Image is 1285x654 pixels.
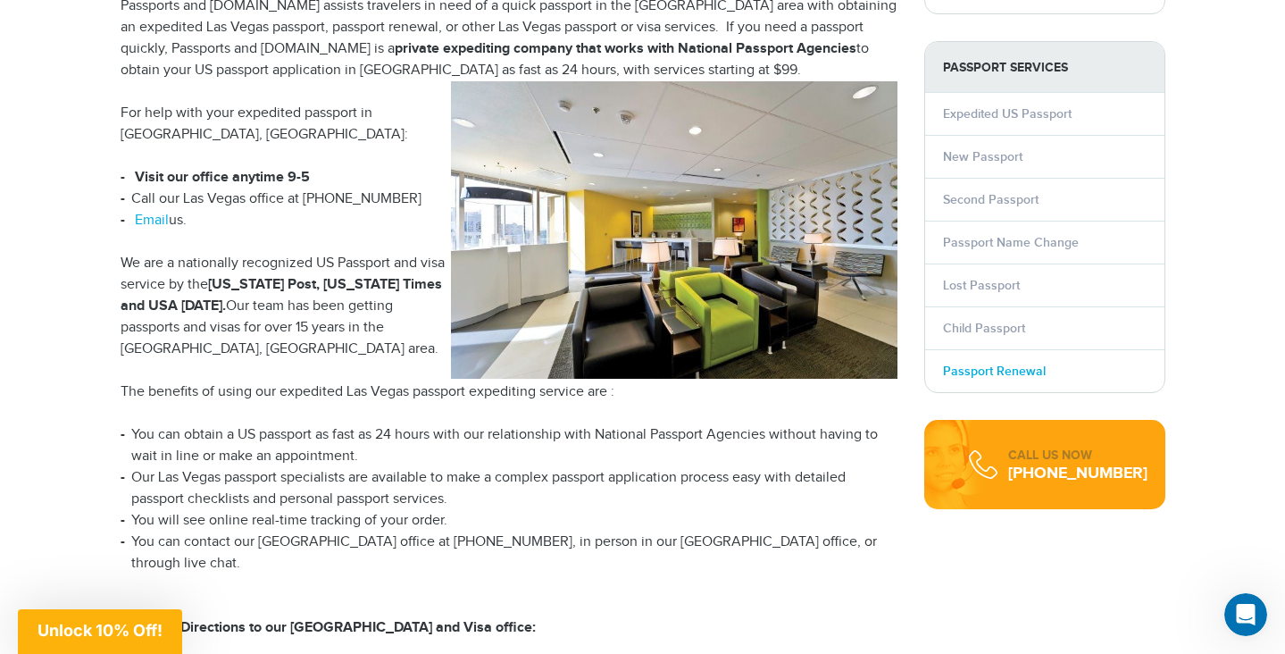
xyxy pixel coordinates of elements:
[1008,465,1147,482] div: [PHONE_NUMBER]
[121,510,897,532] li: You will see online real-time tracking of your order.
[135,169,310,186] strong: Visit our office anytime 9-5
[943,106,1072,122] a: Expedited US Passport
[925,42,1164,93] strong: PASSPORT SERVICES
[121,210,897,231] li: us.
[121,276,442,314] strong: [US_STATE] Post, [US_STATE] Times and USA [DATE].
[121,253,897,360] p: We are a nationally recognized US Passport and visa service by the Our team has been getting pass...
[38,621,163,640] span: Unlock 10% Off!
[1224,593,1267,636] iframe: Intercom live chat
[943,364,1046,379] a: Passport Renewal
[943,278,1020,293] a: Lost Passport
[943,149,1022,164] a: New Passport
[943,192,1039,207] a: Second Passport
[121,381,897,403] p: The benefits of using our expedited Las Vegas passport expediting service are :
[395,40,856,57] strong: private expediting company that works with National Passport Agencies
[943,235,1079,250] a: Passport Name Change
[135,212,169,229] a: Email
[121,424,897,467] li: You can obtain a US passport as fast as 24 hours with our relationship with National Passport Age...
[1008,447,1147,465] div: CALL US NOW
[18,609,182,654] div: Unlock 10% Off!
[943,321,1025,336] a: Child Passport
[121,619,536,636] strong: Map and Directions to our [GEOGRAPHIC_DATA] and Visa office:
[121,189,897,210] li: Call our Las Vegas office at [PHONE_NUMBER]
[121,532,897,574] li: You can contact our [GEOGRAPHIC_DATA] office at [PHONE_NUMBER], in person in our [GEOGRAPHIC_DATA...
[121,103,897,146] p: For help with your expedited passport in [GEOGRAPHIC_DATA], [GEOGRAPHIC_DATA]:
[121,467,897,510] li: Our Las Vegas passport specialists are available to make a complex passport application process e...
